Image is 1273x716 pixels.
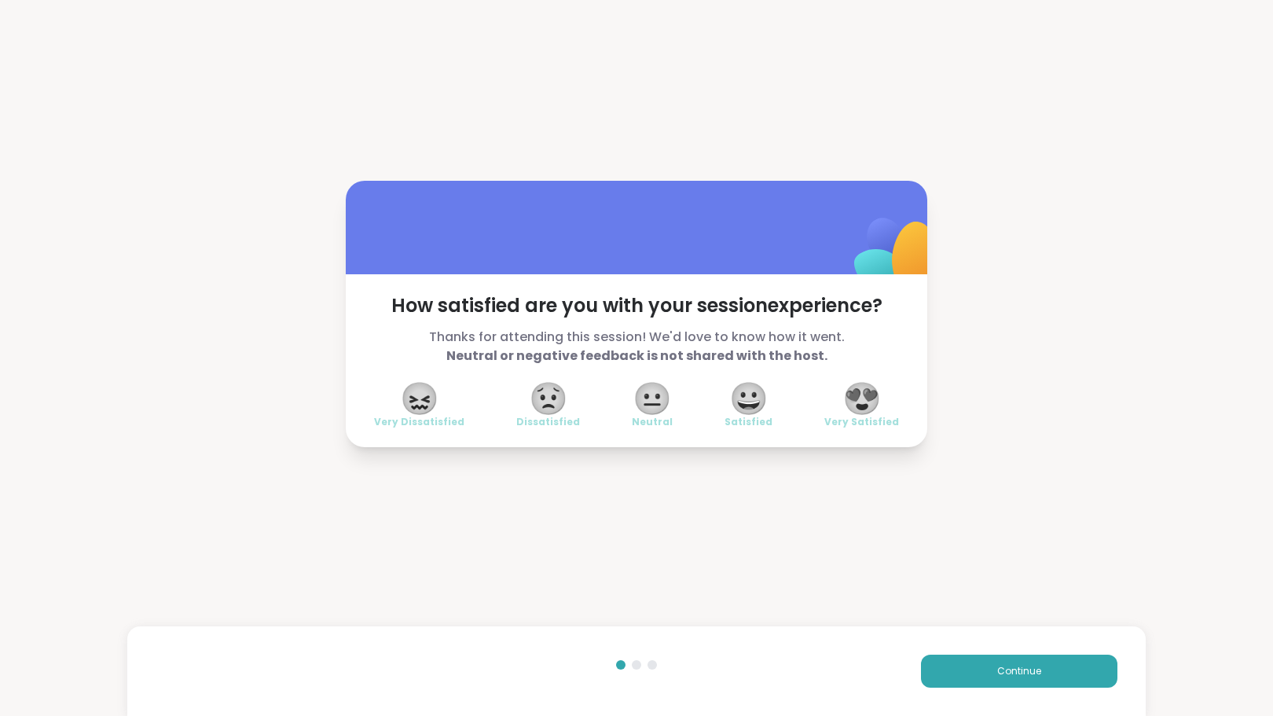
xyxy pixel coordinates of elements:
[446,347,827,365] b: Neutral or negative feedback is not shared with the host.
[842,384,882,413] span: 😍
[374,293,899,318] span: How satisfied are you with your session experience?
[817,177,974,333] img: ShareWell Logomark
[824,416,899,428] span: Very Satisfied
[921,655,1117,688] button: Continue
[516,416,580,428] span: Dissatisfied
[374,416,464,428] span: Very Dissatisfied
[400,384,439,413] span: 😖
[374,328,899,365] span: Thanks for attending this session! We'd love to know how it went.
[725,416,772,428] span: Satisfied
[633,384,672,413] span: 😐
[729,384,769,413] span: 😀
[529,384,568,413] span: 😟
[997,664,1041,678] span: Continue
[632,416,673,428] span: Neutral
